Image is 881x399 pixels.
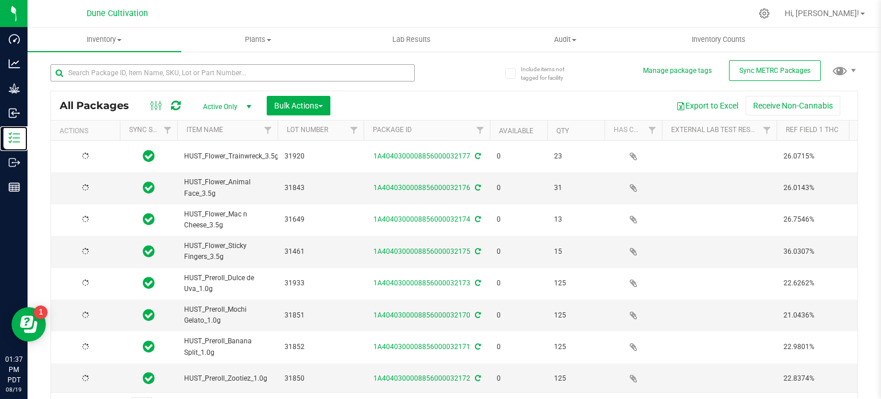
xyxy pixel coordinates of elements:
span: In Sync [143,307,155,323]
span: 0 [497,342,540,352]
a: Qty [556,127,569,135]
span: 31933 [284,278,357,289]
span: HUST_Preroll_Zootiez_1.0g [184,373,271,384]
th: Has COA [605,121,662,141]
span: 125 [554,373,598,384]
span: In Sync [143,180,155,196]
span: 0 [497,373,540,384]
a: Inventory [28,28,181,52]
a: 1A4040300008856000032176 [373,184,470,192]
span: Sync from Compliance System [473,184,481,192]
a: 1A4040300008856000032172 [373,374,470,382]
span: 0 [497,278,540,289]
span: HUST_Flower_Sticky Fingers_3.5g [184,241,271,262]
a: Sync Status [129,126,173,134]
a: 1A4040300008856000032174 [373,215,470,223]
span: 26.7546% [783,214,870,225]
span: 31850 [284,373,357,384]
span: HUST_Flower_Trainwreck_3.5g [184,151,279,162]
span: 31920 [284,151,357,162]
span: 125 [554,278,598,289]
span: Bulk Actions [274,101,323,110]
span: 26.0143% [783,183,870,193]
span: 26.0715% [783,151,870,162]
span: 22.9801% [783,342,870,352]
span: 23 [554,151,598,162]
a: Ref Field 1 THC [786,126,839,134]
span: All Packages [60,99,141,112]
inline-svg: Reports [9,181,20,193]
a: Filter [758,121,777,140]
span: 31852 [284,342,357,352]
span: 31843 [284,183,357,193]
span: Sync from Compliance System [473,311,481,319]
button: Receive Non-Cannabis [746,96,840,115]
span: HUST_Flower_Animal Face_3.5g [184,177,271,199]
span: Plants [182,34,334,45]
span: 125 [554,310,598,321]
inline-svg: Grow [9,83,20,94]
div: Actions [60,127,115,135]
span: 21.0436% [783,310,870,321]
span: 0 [497,214,540,225]
a: 1A4040300008856000032177 [373,152,470,160]
a: 1A4040300008856000032171 [373,343,470,351]
span: 31851 [284,310,357,321]
a: Available [499,127,533,135]
a: Plants [181,28,335,52]
a: Filter [158,121,177,140]
div: Manage settings [757,8,771,19]
span: In Sync [143,275,155,291]
span: 13 [554,214,598,225]
inline-svg: Analytics [9,58,20,69]
span: 31461 [284,246,357,257]
inline-svg: Dashboard [9,33,20,45]
span: 0 [497,246,540,257]
span: In Sync [143,339,155,355]
span: 0 [497,151,540,162]
a: Audit [488,28,642,52]
span: HUST_Preroll_Dulce de Uva_1.0g [184,273,271,295]
a: Lot Number [287,126,328,134]
a: 1A4040300008856000032173 [373,279,470,287]
span: Dune Cultivation [87,9,148,18]
span: 0 [497,183,540,193]
span: 36.0307% [783,246,870,257]
span: Inventory [28,34,181,45]
span: Sync from Compliance System [473,215,481,223]
span: Hi, [PERSON_NAME]! [785,9,859,18]
a: Package ID [373,126,412,134]
inline-svg: Inbound [9,107,20,119]
a: Filter [259,121,278,140]
p: 01:37 PM PDT [5,354,22,385]
iframe: Resource center unread badge [34,305,48,319]
span: In Sync [143,370,155,386]
span: In Sync [143,243,155,259]
span: Lab Results [377,34,446,45]
input: Search Package ID, Item Name, SKU, Lot or Part Number... [50,64,415,82]
span: 31649 [284,214,357,225]
a: Filter [345,121,364,140]
span: Audit [489,34,641,45]
a: Lab Results [335,28,489,52]
inline-svg: Outbound [9,157,20,168]
span: 125 [554,342,598,352]
iframe: Resource center [11,307,46,342]
button: Sync METRC Packages [729,60,821,81]
inline-svg: Inventory [9,132,20,144]
a: Filter [643,121,662,140]
button: Bulk Actions [267,96,330,115]
span: 22.6262% [783,278,870,289]
span: Sync from Compliance System [473,279,481,287]
a: External Lab Test Result [671,126,761,134]
span: Include items not tagged for facility [521,65,578,82]
span: 15 [554,246,598,257]
button: Export to Excel [669,96,746,115]
span: 0 [497,310,540,321]
a: 1A4040300008856000032170 [373,311,470,319]
a: 1A4040300008856000032175 [373,247,470,255]
span: Inventory Counts [676,34,761,45]
span: 31 [554,183,598,193]
span: Sync from Compliance System [473,152,481,160]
